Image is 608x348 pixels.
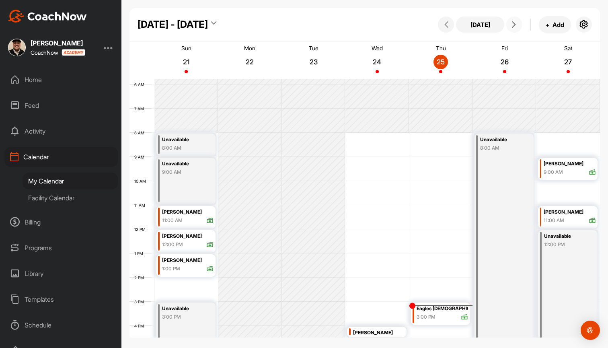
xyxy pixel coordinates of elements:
[8,10,87,23] img: CoachNow
[480,144,525,152] div: 8:00 AM
[544,169,563,176] div: 9:00 AM
[4,289,118,309] div: Templates
[162,313,207,321] div: 3:00 PM
[501,45,508,51] p: Fri
[436,45,446,51] p: Thu
[129,275,152,280] div: 2 PM
[181,45,191,51] p: Sun
[456,16,504,33] button: [DATE]
[129,299,152,304] div: 3 PM
[8,39,26,56] img: square_53ce4f6915b8e50e59cb571db1fe8a00.jpg
[162,144,207,152] div: 8:00 AM
[564,45,572,51] p: Sat
[353,328,405,338] div: [PERSON_NAME]
[417,313,435,321] div: 3:00 PM
[129,251,151,256] div: 1 PM
[417,304,468,313] div: Eagles [DEMOGRAPHIC_DATA]
[242,58,257,66] p: 22
[31,49,85,56] div: CoachNow
[129,106,152,111] div: 7 AM
[31,40,85,46] div: [PERSON_NAME]
[433,58,448,66] p: 25
[129,179,154,183] div: 10 AM
[544,159,596,169] div: [PERSON_NAME]
[370,58,384,66] p: 24
[409,42,472,79] a: September 25, 2025
[306,58,321,66] p: 23
[129,154,152,159] div: 9 AM
[218,42,281,79] a: September 22, 2025
[129,203,153,208] div: 11 AM
[497,58,512,66] p: 26
[62,49,85,56] img: CoachNow acadmey
[581,321,600,340] div: Open Intercom Messenger
[129,227,154,232] div: 12 PM
[162,241,183,248] div: 12:00 PM
[154,42,218,79] a: September 21, 2025
[129,82,152,87] div: 6 AM
[4,238,118,258] div: Programs
[4,315,118,335] div: Schedule
[162,169,207,176] div: 9:00 AM
[129,323,152,328] div: 4 PM
[4,147,118,167] div: Calendar
[138,17,208,32] div: [DATE] - [DATE]
[472,42,536,79] a: September 26, 2025
[480,135,525,144] div: Unavailable
[544,241,589,248] div: 12:00 PM
[345,42,409,79] a: September 24, 2025
[4,264,118,284] div: Library
[162,159,207,169] div: Unavailable
[546,21,550,29] span: +
[162,265,180,272] div: 1:00 PM
[162,208,214,217] div: [PERSON_NAME]
[162,217,183,224] div: 11:00 AM
[561,58,575,66] p: 27
[162,256,214,265] div: [PERSON_NAME]
[536,42,600,79] a: September 27, 2025
[244,45,255,51] p: Mon
[162,232,214,241] div: [PERSON_NAME]
[4,121,118,141] div: Activity
[4,212,118,232] div: Billing
[539,16,571,33] button: +Add
[544,217,564,224] div: 11:00 AM
[23,173,118,189] div: My Calendar
[179,58,193,66] p: 21
[162,135,207,144] div: Unavailable
[4,95,118,115] div: Feed
[162,304,207,313] div: Unavailable
[309,45,318,51] p: Tue
[372,45,383,51] p: Wed
[4,70,118,90] div: Home
[282,42,345,79] a: September 23, 2025
[129,130,152,135] div: 8 AM
[544,232,589,241] div: Unavailable
[544,208,596,217] div: [PERSON_NAME]
[23,189,118,206] div: Facility Calendar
